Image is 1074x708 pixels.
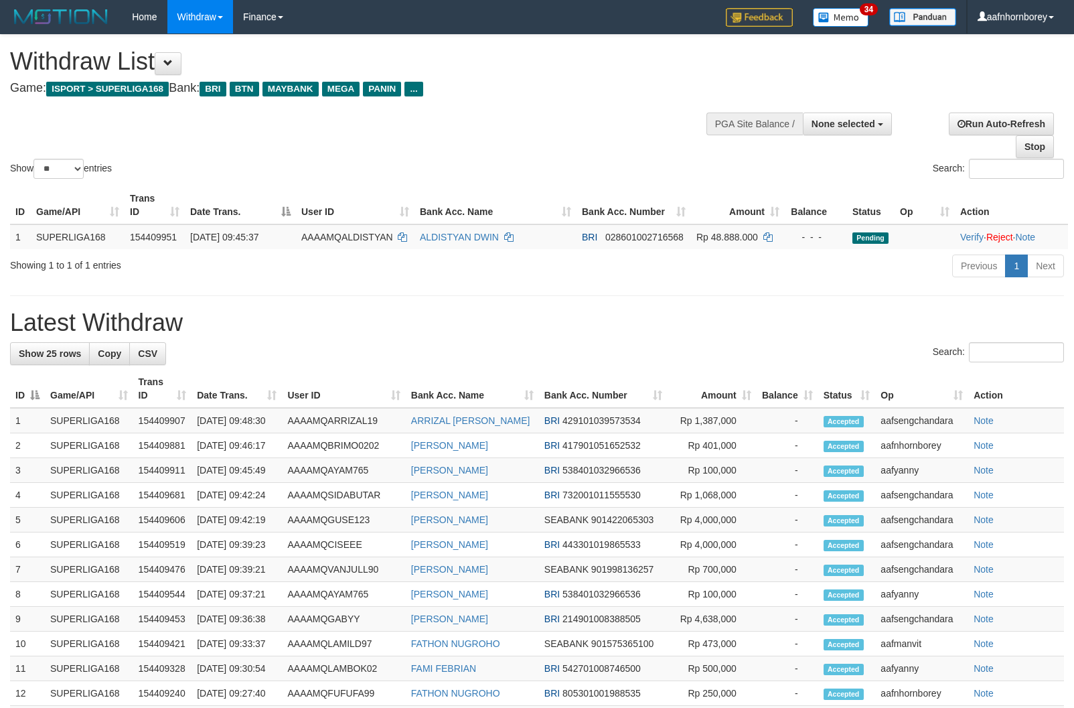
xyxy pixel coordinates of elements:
span: Copy [98,348,121,359]
td: Rp 1,068,000 [668,483,757,508]
span: Accepted [824,466,864,477]
span: Copy 901998136257 to clipboard [591,564,654,575]
td: AAAAMQGABYY [282,607,405,632]
td: 154409476 [133,557,192,582]
td: AAAAMQVANJULL90 [282,557,405,582]
span: Copy 214901008388505 to clipboard [562,614,641,624]
td: Rp 100,000 [668,458,757,483]
th: User ID: activate to sort column ascending [282,370,405,408]
th: ID [10,186,31,224]
td: aafsengchandara [875,483,968,508]
a: 1 [1005,255,1028,277]
div: - - - [790,230,842,244]
span: [DATE] 09:45:37 [190,232,258,242]
td: AAAAMQARRIZAL19 [282,408,405,433]
span: SEABANK [544,638,589,649]
input: Search: [969,159,1064,179]
td: [DATE] 09:42:19 [191,508,282,533]
td: AAAAMQAYAM765 [282,458,405,483]
span: Accepted [824,490,864,502]
span: Accepted [824,565,864,576]
a: Note [974,440,994,451]
a: Next [1027,255,1064,277]
td: 154409606 [133,508,192,533]
th: Bank Acc. Name: activate to sort column ascending [406,370,539,408]
th: Action [968,370,1064,408]
a: ARRIZAL [PERSON_NAME] [411,415,530,426]
span: BRI [544,465,560,476]
td: [DATE] 09:45:49 [191,458,282,483]
th: Bank Acc. Number: activate to sort column ascending [539,370,668,408]
span: 34 [860,3,878,15]
td: SUPERLIGA168 [45,656,133,681]
span: Copy 538401032966536 to clipboard [562,465,641,476]
th: Op: activate to sort column ascending [895,186,955,224]
span: 154409951 [130,232,177,242]
span: MAYBANK [262,82,319,96]
a: FATHON NUGROHO [411,638,500,649]
td: SUPERLIGA168 [45,632,133,656]
th: ID: activate to sort column descending [10,370,45,408]
span: BRI [544,490,560,500]
span: SEABANK [544,564,589,575]
span: BRI [544,440,560,451]
span: Copy 028601002716568 to clipboard [605,232,684,242]
a: Note [974,490,994,500]
td: aafsengchandara [875,508,968,533]
td: 154409544 [133,582,192,607]
td: - [757,607,818,632]
td: aafnhornborey [875,681,968,706]
span: Copy 417901051652532 to clipboard [562,440,641,451]
span: BRI [544,589,560,599]
span: BRI [544,688,560,699]
a: Note [974,638,994,649]
span: Accepted [824,416,864,427]
th: Status [847,186,895,224]
td: AAAAMQAYAM765 [282,582,405,607]
td: - [757,656,818,681]
a: Show 25 rows [10,342,90,365]
td: - [757,508,818,533]
span: BTN [230,82,259,96]
td: Rp 700,000 [668,557,757,582]
td: 4 [10,483,45,508]
span: Copy 429101039573534 to clipboard [562,415,641,426]
td: [DATE] 09:39:23 [191,533,282,557]
a: [PERSON_NAME] [411,564,488,575]
th: Date Trans.: activate to sort column descending [185,186,296,224]
a: FAMI FEBRIAN [411,663,476,674]
td: 154409907 [133,408,192,433]
a: [PERSON_NAME] [411,490,488,500]
a: CSV [129,342,166,365]
span: Copy 901575365100 to clipboard [591,638,654,649]
a: Stop [1016,135,1054,158]
td: AAAAMQFUFUFA99 [282,681,405,706]
a: Note [974,688,994,699]
td: 5 [10,508,45,533]
td: [DATE] 09:37:21 [191,582,282,607]
a: Reject [986,232,1013,242]
td: AAAAMQLAMILD97 [282,632,405,656]
td: 154409240 [133,681,192,706]
td: aafsengchandara [875,533,968,557]
span: Accepted [824,515,864,526]
span: BRI [544,663,560,674]
a: Previous [952,255,1006,277]
td: AAAAMQGUSE123 [282,508,405,533]
span: Show 25 rows [19,348,81,359]
td: 154409453 [133,607,192,632]
td: · · [955,224,1068,249]
td: Rp 401,000 [668,433,757,458]
a: Note [1015,232,1035,242]
td: 6 [10,533,45,557]
a: Note [974,589,994,599]
th: Date Trans.: activate to sort column ascending [191,370,282,408]
span: None selected [812,119,875,129]
span: Copy 732001011555530 to clipboard [562,490,641,500]
a: Note [974,465,994,476]
td: 10 [10,632,45,656]
td: - [757,533,818,557]
img: panduan.png [889,8,956,26]
td: Rp 4,000,000 [668,508,757,533]
td: [DATE] 09:42:24 [191,483,282,508]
